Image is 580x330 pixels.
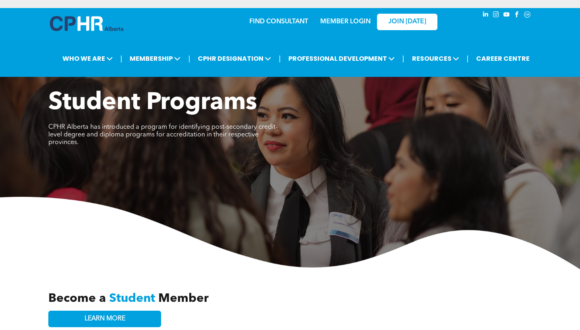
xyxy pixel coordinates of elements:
li: | [188,50,190,67]
span: LEARN MORE [85,315,125,323]
a: facebook [512,10,521,21]
span: CPHR Alberta has introduced a program for identifying post-secondary credit-level degree and dipl... [48,124,278,146]
a: CAREER CENTRE [474,51,532,66]
span: RESOURCES [410,51,462,66]
a: youtube [502,10,511,21]
span: Student Programs [48,91,257,115]
a: linkedin [481,10,490,21]
li: | [279,50,281,67]
span: Become a [48,293,106,305]
a: Social network [523,10,532,21]
a: FIND CONSULTANT [249,19,308,25]
li: | [402,50,404,67]
span: PROFESSIONAL DEVELOPMENT [286,51,397,66]
span: MEMBERSHIP [127,51,183,66]
li: | [467,50,469,67]
li: | [120,50,122,67]
span: Member [158,293,209,305]
a: MEMBER LOGIN [320,19,371,25]
a: instagram [491,10,500,21]
span: CPHR DESIGNATION [195,51,273,66]
span: Student [109,293,155,305]
span: WHO WE ARE [60,51,115,66]
a: LEARN MORE [48,311,161,327]
img: A blue and white logo for cp alberta [50,16,123,31]
span: JOIN [DATE] [388,18,426,26]
a: JOIN [DATE] [377,14,437,30]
